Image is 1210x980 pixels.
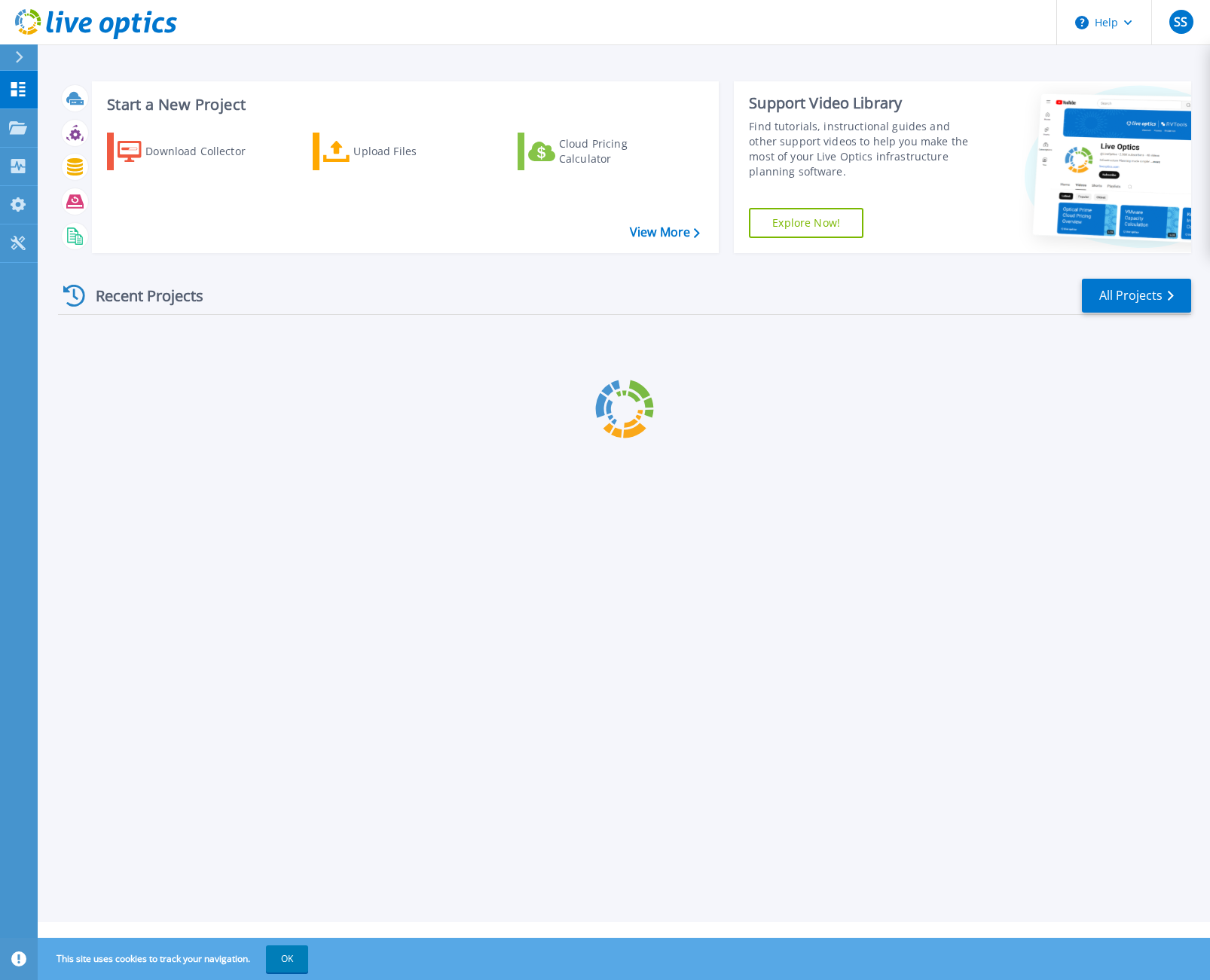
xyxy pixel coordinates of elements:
[749,208,863,238] a: Explore Now!
[41,945,308,972] span: This site uses cookies to track your navigation.
[518,133,686,170] a: Cloud Pricing Calculator
[749,119,979,179] div: Find tutorials, instructional guides and other support videos to help you make the most of your L...
[266,945,308,972] button: OK
[145,136,266,166] div: Download Collector
[107,96,699,113] h3: Start a New Project
[630,225,700,240] a: View More
[1174,16,1187,28] span: SS
[107,133,275,170] a: Download Collector
[353,136,474,166] div: Upload Files
[749,93,979,113] div: Support Video Library
[559,136,680,166] div: Cloud Pricing Calculator
[58,277,224,314] div: Recent Projects
[1082,279,1191,313] a: All Projects
[313,133,481,170] a: Upload Files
